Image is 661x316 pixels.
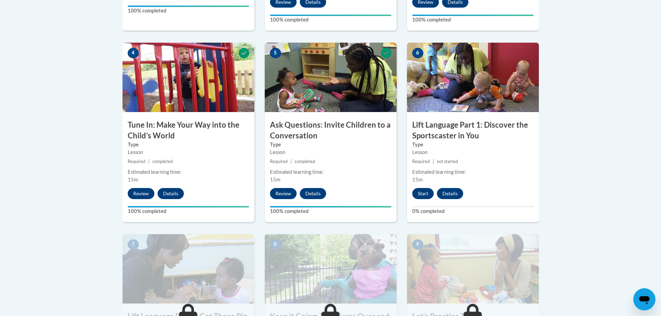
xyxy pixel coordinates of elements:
label: 100% completed [270,16,391,24]
h3: Lift Language Part 1: Discover the Sportscaster in You [407,120,539,141]
span: 9 [412,239,423,250]
span: 6 [412,48,423,58]
div: Lesson [270,148,391,156]
button: Review [128,188,154,199]
span: completed [295,159,315,164]
button: Details [300,188,326,199]
span: 4 [128,48,139,58]
div: Your progress [128,206,249,207]
h3: Tune In: Make Your Way into the Child’s World [122,120,254,141]
img: Course Image [407,234,539,304]
span: | [290,159,292,164]
div: Your progress [128,6,249,7]
span: Required [412,159,430,164]
span: Required [270,159,288,164]
span: 7 [128,239,139,250]
img: Course Image [122,43,254,112]
div: Your progress [270,206,391,207]
span: 15m [128,177,138,182]
div: Lesson [128,148,249,156]
img: Course Image [407,43,539,112]
span: completed [152,159,173,164]
label: Type [412,141,534,148]
label: Type [128,141,249,148]
label: 100% completed [412,16,534,24]
button: Details [437,188,463,199]
label: Type [270,141,391,148]
span: not started [437,159,458,164]
button: Start [412,188,434,199]
img: Course Image [122,234,254,304]
div: Your progress [412,15,534,16]
span: Required [128,159,145,164]
span: 8 [270,239,281,250]
h3: Ask Questions: Invite Children to a Conversation [265,120,397,141]
span: 15m [412,177,423,182]
span: | [433,159,434,164]
label: 0% completed [412,207,534,215]
iframe: Button to launch messaging window [633,288,655,310]
div: Lesson [412,148,534,156]
div: Estimated learning time: [270,168,391,176]
button: Details [158,188,184,199]
span: 15m [270,177,280,182]
label: 100% completed [128,7,249,15]
span: | [148,159,150,164]
div: Your progress [270,15,391,16]
label: 100% completed [270,207,391,215]
img: Course Image [265,43,397,112]
button: Review [270,188,297,199]
div: Estimated learning time: [128,168,249,176]
img: Course Image [265,234,397,304]
span: 5 [270,48,281,58]
div: Estimated learning time: [412,168,534,176]
label: 100% completed [128,207,249,215]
